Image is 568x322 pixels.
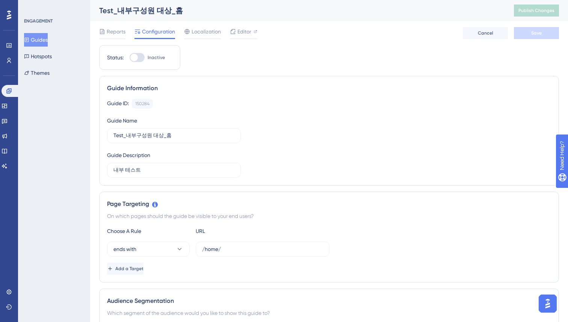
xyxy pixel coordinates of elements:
span: Need Help? [18,2,47,11]
span: Configuration [142,27,175,36]
span: Cancel [478,30,493,36]
div: ENGAGEMENT [24,18,53,24]
div: Page Targeting [107,200,551,209]
input: Type your Guide’s Description here [113,166,234,174]
span: Save [531,30,542,36]
div: Guide Information [107,84,551,93]
button: Publish Changes [514,5,559,17]
span: Localization [192,27,221,36]
button: Cancel [463,27,508,39]
span: Inactive [148,54,165,60]
div: Choose A Rule [107,227,190,236]
span: Publish Changes [518,8,554,14]
div: Test_내부구성원 대상_홈 [99,5,495,16]
span: Add a Target [115,266,144,272]
input: Type your Guide’s Name here [113,132,234,140]
iframe: UserGuiding AI Assistant Launcher [536,292,559,315]
div: Guide ID: [107,99,129,109]
span: Reports [107,27,125,36]
button: Themes [24,66,50,80]
button: Add a Target [107,263,144,275]
div: Guide Name [107,116,137,125]
button: ends with [107,242,190,257]
button: Hotspots [24,50,52,63]
div: Audience Segmentation [107,296,551,305]
div: Status: [107,53,124,62]
button: Guides [24,33,48,47]
div: 150284 [135,101,150,107]
div: Guide Description [107,151,150,160]
input: yourwebsite.com/path [202,245,323,253]
div: URL [196,227,278,236]
div: Which segment of the audience would you like to show this guide to? [107,308,551,317]
button: Save [514,27,559,39]
span: ends with [113,245,136,254]
span: Editor [237,27,251,36]
div: On which pages should the guide be visible to your end users? [107,212,551,221]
